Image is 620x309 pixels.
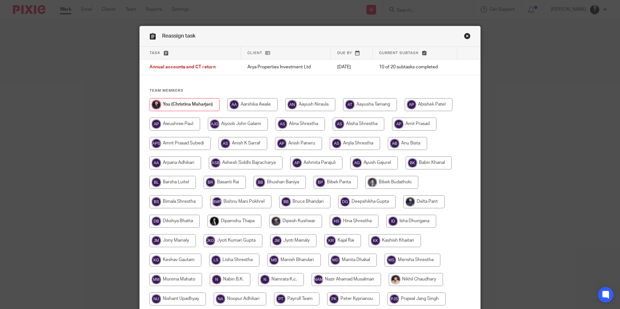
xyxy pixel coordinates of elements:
[247,64,324,70] p: Arya Properties Investment Ltd
[149,88,471,93] h4: Team members
[464,33,471,41] a: Close this dialog window
[149,51,161,55] span: Task
[373,60,457,75] td: 10 of 20 subtasks completed
[162,33,196,39] span: Reassign task
[149,65,216,70] span: Annual accounts and CT return
[337,51,352,55] span: Due by
[379,51,419,55] span: Current subtask
[337,64,366,70] p: [DATE]
[247,51,262,55] span: Client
